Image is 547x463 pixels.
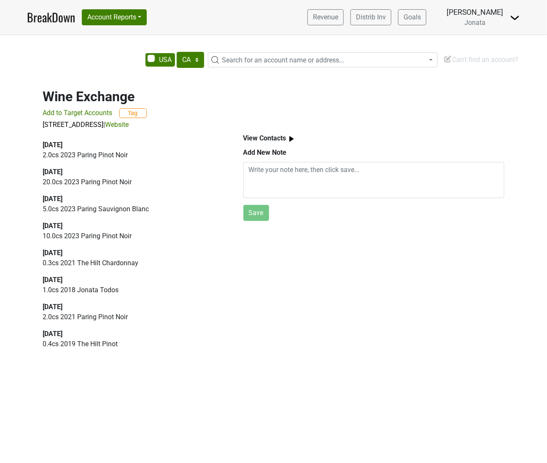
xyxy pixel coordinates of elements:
[43,221,224,231] div: [DATE]
[286,134,297,144] img: arrow_right.svg
[444,56,518,64] span: Can't find an account?
[243,205,269,221] button: Save
[510,13,520,23] img: Dropdown Menu
[398,9,426,25] a: Goals
[43,248,224,258] div: [DATE]
[222,56,344,64] span: Search for an account name or address...
[43,150,224,160] p: 2.0 cs 2023 Paring Pinot Noir
[43,258,224,268] p: 0.3 cs 2021 The Hilt Chardonnay
[43,312,224,322] p: 2.0 cs 2021 Paring Pinot Noir
[43,339,224,349] p: 0.4 cs 2019 The Hilt Pinot
[444,55,452,63] img: Edit
[464,19,485,27] span: Jonata
[43,140,224,150] div: [DATE]
[105,121,129,129] a: Website
[43,177,224,187] p: 20.0 cs 2023 Paring Pinot Noir
[119,108,147,118] button: Tag
[243,134,286,142] b: View Contacts
[43,89,504,105] h2: Wine Exchange
[43,329,224,339] div: [DATE]
[43,275,224,285] div: [DATE]
[243,148,287,156] b: Add New Note
[43,167,224,177] div: [DATE]
[43,109,113,117] span: Add to Target Accounts
[43,302,224,312] div: [DATE]
[82,9,147,25] button: Account Reports
[350,9,391,25] a: Distrib Inv
[43,194,224,204] div: [DATE]
[43,231,224,241] p: 10.0 cs 2023 Paring Pinot Noir
[27,8,75,26] a: BreakDown
[43,204,224,214] p: 5.0 cs 2023 Paring Sauvignon Blanc
[43,120,504,130] p: |
[307,9,344,25] a: Revenue
[43,121,104,129] a: [STREET_ADDRESS]
[447,7,503,18] div: [PERSON_NAME]
[43,285,224,295] p: 1.0 cs 2018 Jonata Todos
